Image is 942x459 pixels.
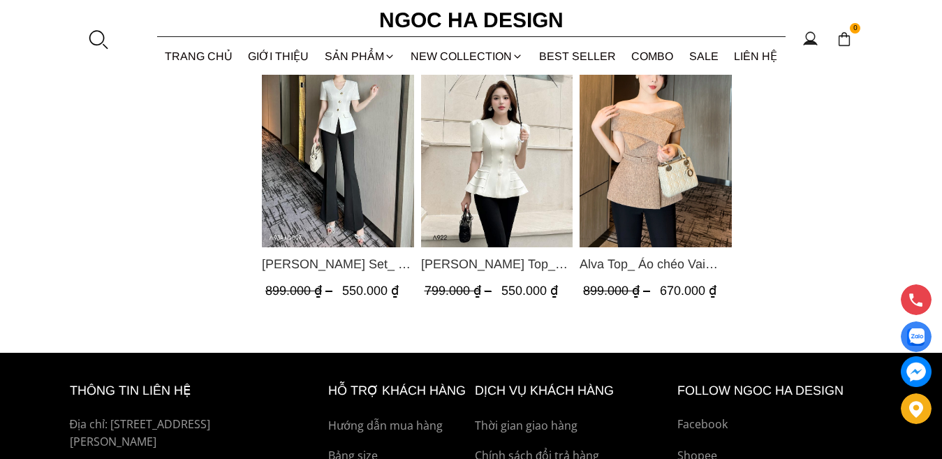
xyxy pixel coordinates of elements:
a: Ngoc Ha Design [367,3,576,37]
img: Alva Top_ Áo chéo Vai Kèm Đai Màu Be A822 [580,45,732,247]
p: Địa chỉ: [STREET_ADDRESS][PERSON_NAME] [70,416,296,451]
img: Ellie Top_ Áo Cổ Tròn Tùng May Gân Nổi Màu Kem A922 [420,45,573,247]
a: Product image - Amy Set_ Áo Vạt Chéo Đính 3 Cúc, Quần Suông Ống Loe A934+Q007 [262,45,414,247]
span: 799.000 ₫ [424,284,494,298]
h6: thông tin liên hệ [70,381,296,401]
img: Display image [907,328,925,346]
span: 550.000 ₫ [342,284,399,298]
h6: Follow ngoc ha Design [677,381,873,401]
a: TRANG CHỦ [157,38,241,75]
a: Facebook [677,416,873,434]
span: 550.000 ₫ [501,284,557,298]
img: img-CART-ICON-ksit0nf1 [837,31,852,47]
a: LIÊN HỆ [726,38,786,75]
a: Product image - Alva Top_ Áo chéo Vai Kèm Đai Màu Be A822 [580,45,732,247]
a: Link to Ellie Top_ Áo Cổ Tròn Tùng May Gân Nổi Màu Kem A922 [420,254,573,274]
a: messenger [901,356,932,387]
span: Alva Top_ Áo chéo Vai Kèm Đai Màu Be A822 [580,254,732,274]
h6: Dịch vụ khách hàng [475,381,670,401]
a: Hướng dẫn mua hàng [328,417,468,435]
span: 899.000 ₫ [265,284,336,298]
span: [PERSON_NAME] Set_ Áo Vạt Chéo Đính 3 Cúc, Quần Suông Ống Loe A934+Q007 [262,254,414,274]
h6: hỗ trợ khách hàng [328,381,468,401]
a: BEST SELLER [531,38,624,75]
a: SALE [682,38,727,75]
a: Thời gian giao hàng [475,417,670,435]
span: 899.000 ₫ [583,284,654,298]
a: NEW COLLECTION [403,38,531,75]
a: Combo [624,38,682,75]
a: Link to Alva Top_ Áo chéo Vai Kèm Đai Màu Be A822 [580,254,732,274]
a: Display image [901,321,932,352]
a: GIỚI THIỆU [240,38,317,75]
div: SẢN PHẨM [317,38,404,75]
a: Product image - Ellie Top_ Áo Cổ Tròn Tùng May Gân Nổi Màu Kem A922 [420,45,573,247]
a: Link to Amy Set_ Áo Vạt Chéo Đính 3 Cúc, Quần Suông Ống Loe A934+Q007 [262,254,414,274]
span: [PERSON_NAME] Top_ Áo Cổ Tròn Tùng May Gân Nổi Màu Kem A922 [420,254,573,274]
img: Amy Set_ Áo Vạt Chéo Đính 3 Cúc, Quần Suông Ống Loe A934+Q007 [262,45,414,247]
span: 0 [850,23,861,34]
span: 670.000 ₫ [660,284,716,298]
